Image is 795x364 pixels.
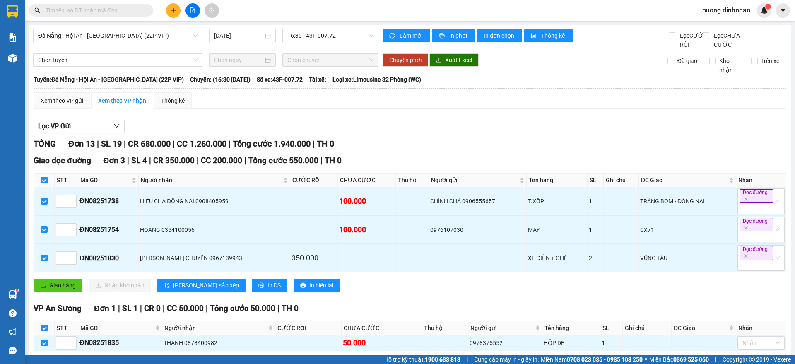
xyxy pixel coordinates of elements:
[422,321,468,335] th: Thu hộ
[528,225,586,234] div: MÁY
[78,244,139,272] td: ĐN08251830
[164,323,267,333] span: Người nhận
[470,323,534,333] span: Người gửi
[171,7,176,13] span: plus
[290,174,338,187] th: CƯỚC RỒI
[389,33,396,39] span: sync
[248,156,318,165] span: Tổng cước 550.000
[9,309,17,317] span: question-circle
[602,338,621,347] div: 1
[715,355,716,364] span: |
[167,304,204,313] span: CC 50.000
[524,29,573,42] button: bar-chartThống kê
[164,338,274,347] div: THÀNH 0878400982
[716,56,745,75] span: Kho nhận
[776,3,790,18] button: caret-down
[383,53,428,67] button: Chuyển phơi
[94,304,116,313] span: Đơn 1
[623,321,672,335] th: Ghi chú
[429,53,479,67] button: downloadXuất Excel
[749,357,755,362] span: copyright
[257,75,303,84] span: Số xe: 43F-007.72
[384,355,460,364] span: Hỗ trợ kỹ thuật:
[696,5,757,15] span: nuong.dinhnhan
[16,289,18,292] sup: 1
[383,29,430,42] button: syncLàm mới
[55,321,78,335] th: STT
[589,197,602,206] div: 1
[140,197,289,206] div: HIẾU CHẢ ĐỒNG NAI 0908405959
[38,121,71,131] span: Lọc VP Gửi
[313,139,315,149] span: |
[166,3,181,18] button: plus
[436,57,442,64] span: download
[163,304,165,313] span: |
[46,6,143,15] input: Tìm tên, số ĐT hoặc mã đơn
[197,156,199,165] span: |
[527,174,588,187] th: Tên hàng
[8,33,17,42] img: solution-icon
[201,156,242,165] span: CC 200.000
[474,355,539,364] span: Cung cấp máy in - giấy in:
[140,225,289,234] div: HOÀNG 0354100056
[244,156,246,165] span: |
[738,176,784,185] div: Nhãn
[779,7,787,14] span: caret-down
[317,139,334,149] span: TH 0
[78,335,162,351] td: ĐN08251835
[34,139,56,149] span: TỔNG
[567,356,643,363] strong: 0708 023 035 - 0935 103 250
[744,254,748,258] span: close
[7,5,18,18] img: logo-vxr
[128,139,171,149] span: CR 680.000
[400,31,424,40] span: Làm mới
[141,176,282,185] span: Người nhận
[470,338,541,347] div: 0978375552
[531,33,538,39] span: bar-chart
[589,225,602,234] div: 1
[173,139,175,149] span: |
[277,304,279,313] span: |
[765,4,771,10] sup: 1
[41,96,83,105] div: Xem theo VP gửi
[338,174,396,187] th: CHƯA CƯỚC
[127,156,129,165] span: |
[309,281,333,290] span: In biên lai
[122,304,138,313] span: SL 1
[38,54,198,66] span: Chọn tuyến
[206,304,208,313] span: |
[294,279,340,292] button: printerIn biên lai
[79,337,161,348] div: ĐN08251835
[528,197,586,206] div: T.XỐP
[320,156,323,165] span: |
[282,304,299,313] span: TH 0
[80,323,154,333] span: Mã GD
[161,96,185,105] div: Thống kê
[131,156,147,165] span: SL 4
[674,323,728,333] span: ĐC Giao
[645,358,647,361] span: ⚪️
[445,55,472,65] span: Xuất Excel
[49,281,76,290] span: Giao hàng
[229,139,231,149] span: |
[396,174,429,187] th: Thu hộ
[640,253,735,263] div: VŨNG TÀU
[8,290,17,299] img: warehouse-icon
[588,174,604,187] th: SL
[98,96,146,105] div: Xem theo VP nhận
[275,321,342,335] th: CƯỚC RỒI
[205,3,219,18] button: aim
[744,226,748,230] span: close
[758,56,783,65] span: Trên xe
[740,246,773,260] span: Dọc đường
[640,225,735,234] div: CX71
[214,55,263,65] input: Chọn ngày
[34,76,184,83] b: Tuyến: Đà Nẵng - Hội An - [GEOGRAPHIC_DATA] (22P VIP)
[164,282,170,289] span: sort-ascending
[291,252,336,264] div: 350.000
[425,356,460,363] strong: 1900 633 818
[711,31,753,49] span: Lọc CHƯA CƯỚC
[674,56,701,65] span: Đã giao
[287,54,373,66] span: Chọn chuyến
[38,29,198,42] span: Đà Nẵng - Hội An - Sài Gòn (22P VIP)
